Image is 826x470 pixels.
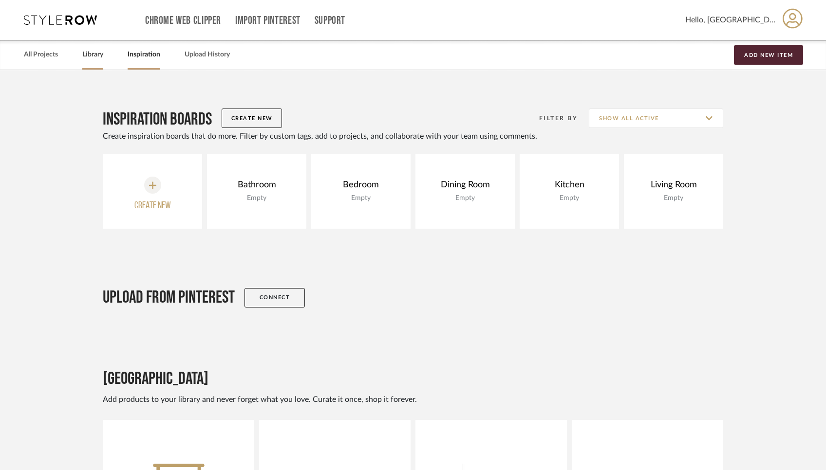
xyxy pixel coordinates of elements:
[24,48,58,61] a: All Projects
[438,180,492,190] div: Dining Room
[145,17,221,25] a: Chrome Web Clipper
[103,287,235,308] h2: Upload From Pinterest
[103,130,723,142] div: Create inspiration boards that do more. Filter by custom tags, add to projects, and collaborate w...
[103,368,208,390] h2: [GEOGRAPHIC_DATA]
[685,14,775,26] span: Hello, [GEOGRAPHIC_DATA]
[103,109,212,130] h2: Inspiration Boards
[103,154,202,229] button: Create new
[526,113,578,123] div: Filter By
[415,154,515,229] a: Dining RoomEmpty
[520,154,619,229] a: KitchenEmpty
[128,48,160,61] a: Inspiration
[235,180,279,190] div: Bathroom
[315,17,345,25] a: Support
[103,394,723,405] div: Add products to your library and never forget what you love. Curate it once, shop it forever.
[438,193,492,203] div: Empty
[340,180,381,190] div: Bedroom
[134,199,171,213] div: Create new
[311,154,411,229] a: BedroomEmpty
[235,193,279,203] div: Empty
[624,154,723,229] a: Living RoomEmpty
[244,288,305,307] a: Connect
[207,154,306,229] a: BathroomEmpty
[185,48,230,61] a: Upload History
[340,193,381,203] div: Empty
[734,45,803,65] button: Add New Item
[552,180,587,190] div: Kitchen
[648,193,699,203] div: Empty
[552,193,587,203] div: Empty
[82,48,103,61] a: Library
[222,108,282,128] button: Create New
[648,180,699,190] div: Living Room
[235,17,300,25] a: Import Pinterest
